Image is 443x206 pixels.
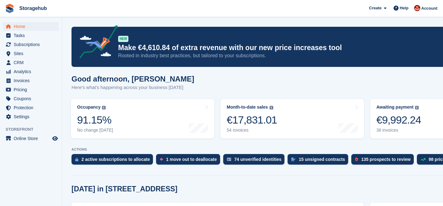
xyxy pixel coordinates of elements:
div: 1 move out to deallocate [166,157,217,162]
a: 135 prospects to review [351,154,417,168]
a: Occupancy 91.15% No change [DATE] [71,99,214,138]
div: 135 prospects to review [361,157,411,162]
div: NEW [118,36,128,42]
img: price_increase_opportunities-93ffe204e8149a01c8c9dc8f82e8f89637d9d84a8eef4429ea346261dce0b2c0.svg [421,158,426,161]
span: Protection [14,103,51,112]
h1: Good afternoon, [PERSON_NAME] [72,75,194,83]
p: Here's what's happening across your business [DATE] [72,84,194,91]
a: menu [3,134,59,143]
div: 36 invoices [376,128,421,133]
a: menu [3,112,59,121]
span: Storefront [6,126,62,133]
img: move_outs_to_deallocate_icon-f764333ba52eb49d3ac5e1228854f67142a1ed5810a6f6cc68b1a99e826820c5.svg [160,157,163,161]
a: menu [3,31,59,40]
a: menu [3,103,59,112]
a: menu [3,94,59,103]
span: Account [421,5,437,12]
img: verify_identity-adf6edd0f0f0b5bbfe63781bf79b02c33cf7c696d77639b501bdc392416b5a36.svg [227,157,231,161]
a: menu [3,67,59,76]
a: Month-to-date sales €17,831.01 54 invoices [220,99,364,138]
div: 91.15% [77,114,113,126]
span: Settings [14,112,51,121]
span: Online Store [14,134,51,143]
a: 15 unsigned contracts [288,154,351,168]
img: icon-info-grey-7440780725fd019a000dd9b08b2336e03edf1995a4989e88bcd33f0948082b44.svg [102,106,106,110]
span: Pricing [14,85,51,94]
span: Tasks [14,31,51,40]
img: active_subscription_to_allocate_icon-d502201f5373d7db506a760aba3b589e785aa758c864c3986d89f69b8ff3... [75,157,78,162]
span: Subscriptions [14,40,51,49]
img: stora-icon-8386f47178a22dfd0bd8f6a31ec36ba5ce8667c1dd55bd0f319d3a0aa187defe.svg [5,4,14,13]
div: €17,831.01 [227,114,277,126]
h2: [DATE] in [STREET_ADDRESS] [72,185,178,193]
span: Invoices [14,76,51,85]
span: Sites [14,49,51,58]
img: icon-info-grey-7440780725fd019a000dd9b08b2336e03edf1995a4989e88bcd33f0948082b44.svg [415,106,419,110]
span: Home [14,22,51,31]
img: contract_signature_icon-13c848040528278c33f63329250d36e43548de30e8caae1d1a13099fd9432cc5.svg [291,157,296,161]
a: menu [3,40,59,49]
a: Storagehub [17,3,49,13]
a: 74 unverified identities [223,154,288,168]
a: 2 active subscriptions to allocate [72,154,156,168]
span: Create [369,5,381,11]
div: Occupancy [77,105,100,110]
a: menu [3,22,59,31]
a: 1 move out to deallocate [156,154,223,168]
a: menu [3,58,59,67]
a: menu [3,85,59,94]
a: menu [3,76,59,85]
div: 54 invoices [227,128,277,133]
a: menu [3,49,59,58]
div: €9,992.24 [376,114,421,126]
img: Nick [414,5,420,11]
img: price-adjustments-announcement-icon-8257ccfd72463d97f412b2fc003d46551f7dbcb40ab6d574587a9cd5c0d94... [74,25,118,61]
div: No change [DATE] [77,128,113,133]
span: Coupons [14,94,51,103]
div: 74 unverified identities [234,157,282,162]
a: Preview store [51,135,59,142]
span: Analytics [14,67,51,76]
div: Awaiting payment [376,105,414,110]
span: CRM [14,58,51,67]
div: Month-to-date sales [227,105,268,110]
div: 15 unsigned contracts [299,157,345,162]
img: icon-info-grey-7440780725fd019a000dd9b08b2336e03edf1995a4989e88bcd33f0948082b44.svg [270,106,273,110]
img: prospect-51fa495bee0391a8d652442698ab0144808aea92771e9ea1ae160a38d050c398.svg [355,157,358,161]
span: Help [400,5,408,11]
div: 2 active subscriptions to allocate [81,157,150,162]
